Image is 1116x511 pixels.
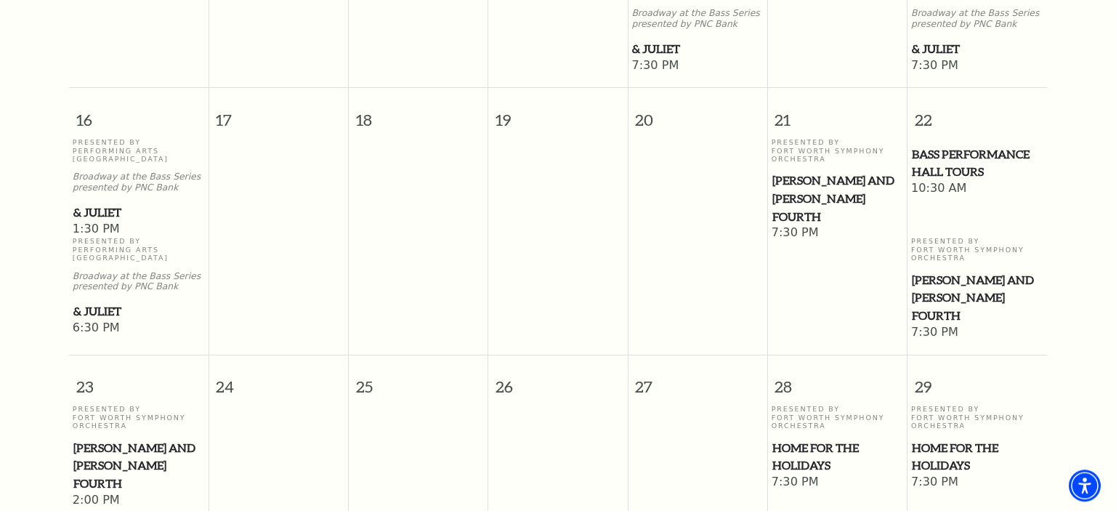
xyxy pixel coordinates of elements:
a: Home for the Holidays [772,439,904,475]
p: Presented By Fort Worth Symphony Orchestra [911,237,1043,262]
a: & Juliet [73,204,205,222]
span: [PERSON_NAME] and [PERSON_NAME] Fourth [73,439,204,493]
span: Home for the Holidays [772,439,903,475]
a: & Juliet [911,40,1043,58]
span: 10:30 AM [911,181,1043,197]
span: 19 [488,88,627,138]
span: 22 [907,88,1047,138]
p: Broadway at the Bass Series presented by PNC Bank [911,8,1043,30]
p: Presented By Fort Worth Symphony Orchestra [772,138,904,163]
span: 28 [768,355,907,406]
p: Broadway at the Bass Series presented by PNC Bank [73,271,205,293]
p: Presented By Fort Worth Symphony Orchestra [911,405,1043,430]
span: 25 [349,355,488,406]
p: Presented By Performing Arts [GEOGRAPHIC_DATA] [73,138,205,163]
span: 20 [628,88,767,138]
span: 7:30 PM [772,475,904,491]
span: Home for the Holidays [912,439,1043,475]
a: & Juliet [631,40,764,58]
span: 7:30 PM [772,225,904,241]
span: 7:30 PM [631,58,764,74]
span: 16 [69,88,209,138]
span: 7:30 PM [911,325,1043,341]
span: 24 [209,355,348,406]
span: [PERSON_NAME] and [PERSON_NAME] Fourth [912,271,1043,325]
p: Presented By Fort Worth Symphony Orchestra [73,405,205,430]
span: Bass Performance Hall Tours [912,145,1043,181]
a: Mozart and Mahler's Fourth [911,271,1043,325]
p: Broadway at the Bass Series presented by PNC Bank [73,172,205,193]
a: & Juliet [73,302,205,321]
span: & Juliet [73,204,204,222]
span: 1:30 PM [73,222,205,238]
span: & Juliet [632,40,763,58]
span: 23 [69,355,209,406]
span: 7:30 PM [911,58,1043,74]
a: Mozart and Mahler's Fourth [73,439,205,493]
span: 6:30 PM [73,321,205,337]
span: & Juliet [73,302,204,321]
a: Bass Performance Hall Tours [911,145,1043,181]
p: Broadway at the Bass Series presented by PNC Bank [631,8,764,30]
p: Presented By Fort Worth Symphony Orchestra [772,405,904,430]
span: 2:00 PM [73,493,205,509]
span: 18 [349,88,488,138]
span: 21 [768,88,907,138]
span: 17 [209,88,348,138]
span: & Juliet [912,40,1043,58]
a: Mozart and Mahler's Fourth [772,172,904,225]
span: [PERSON_NAME] and [PERSON_NAME] Fourth [772,172,903,225]
div: Accessibility Menu [1069,470,1101,502]
p: Presented By Performing Arts [GEOGRAPHIC_DATA] [73,237,205,262]
span: 29 [907,355,1047,406]
span: 27 [628,355,767,406]
span: 26 [488,355,627,406]
span: 7:30 PM [911,475,1043,491]
a: Home for the Holidays [911,439,1043,475]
